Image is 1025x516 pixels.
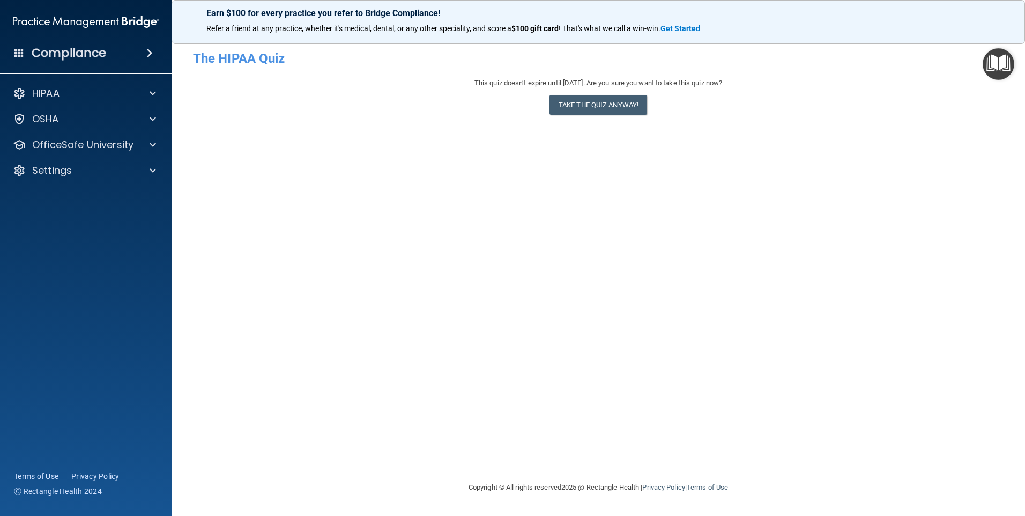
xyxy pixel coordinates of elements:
[32,113,59,126] p: OSHA
[32,164,72,177] p: Settings
[13,11,159,33] img: PMB logo
[642,483,685,491] a: Privacy Policy
[403,470,794,505] div: Copyright © All rights reserved 2025 @ Rectangle Health | |
[13,87,156,100] a: HIPAA
[71,471,120,482] a: Privacy Policy
[32,87,60,100] p: HIPAA
[206,8,990,18] p: Earn $100 for every practice you refer to Bridge Compliance!
[32,138,133,151] p: OfficeSafe University
[660,24,700,33] strong: Get Started
[559,24,660,33] span: ! That's what we call a win-win.
[32,46,106,61] h4: Compliance
[549,95,647,115] button: Take the quiz anyway!
[660,24,702,33] a: Get Started
[13,113,156,126] a: OSHA
[983,48,1014,80] button: Open Resource Center
[14,486,102,497] span: Ⓒ Rectangle Health 2024
[206,24,511,33] span: Refer a friend at any practice, whether it's medical, dental, or any other speciality, and score a
[13,138,156,151] a: OfficeSafe University
[511,24,559,33] strong: $100 gift card
[193,51,1004,65] h4: The HIPAA Quiz
[13,164,156,177] a: Settings
[14,471,58,482] a: Terms of Use
[687,483,728,491] a: Terms of Use
[193,77,1004,90] div: This quiz doesn’t expire until [DATE]. Are you sure you want to take this quiz now?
